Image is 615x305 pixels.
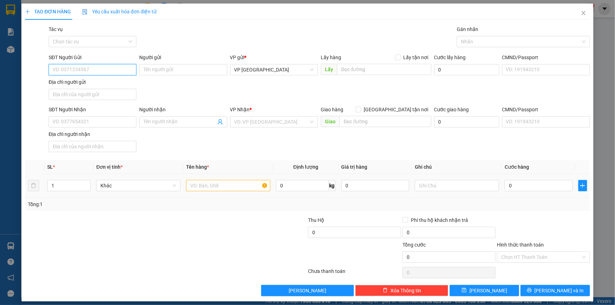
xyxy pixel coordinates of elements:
[82,9,156,14] span: Yêu cầu xuất hóa đơn điện tử
[63,20,119,33] strong: 0901 900 568
[321,64,337,75] span: Lấy
[139,106,227,113] div: Người nhận
[535,287,584,294] span: [PERSON_NAME] và In
[5,23,26,30] strong: Sài Gòn:
[502,106,590,113] div: CMND/Passport
[497,242,544,248] label: Hình thức thanh toán
[28,180,39,191] button: delete
[355,285,448,296] button: deleteXóa Thông tin
[308,267,402,280] div: Chưa thanh toán
[321,116,339,127] span: Giao
[186,164,209,170] span: Tên hàng
[574,4,594,23] button: Close
[5,31,39,38] strong: 0901 936 968
[505,164,529,170] span: Cước hàng
[434,64,499,75] input: Cước lấy hàng
[581,10,586,16] span: close
[28,7,96,17] span: ĐỨC ĐẠT GIA LAI
[25,9,71,14] span: TẠO ĐƠN HÀNG
[339,116,431,127] input: Dọc đường
[139,54,227,61] div: Người gửi
[408,216,471,224] span: Phí thu hộ khách nhận trả
[234,64,314,75] span: VP Sài Gòn
[49,78,136,86] div: Địa chỉ người gửi
[415,180,499,191] input: Ghi Chú
[434,55,466,60] label: Cước lấy hàng
[49,141,136,152] input: Địa chỉ của người nhận
[462,288,467,293] span: save
[527,288,532,293] span: printer
[217,119,223,125] span: user-add
[49,106,136,113] div: SĐT Người Nhận
[390,287,421,294] span: Xóa Thông tin
[321,107,343,112] span: Giao hàng
[578,180,587,191] button: plus
[412,160,502,174] th: Ghi chú
[96,164,123,170] span: Đơn vị tính
[230,54,318,61] div: VP gửi
[337,64,431,75] input: Dọc đường
[49,54,136,61] div: SĐT Người Gửi
[5,44,35,54] span: VP GỬI:
[321,55,341,60] span: Lấy hàng
[361,106,431,113] span: [GEOGRAPHIC_DATA] tận nơi
[579,183,587,188] span: plus
[402,242,426,248] span: Tổng cước
[100,180,176,191] span: Khác
[49,26,63,32] label: Tác vụ
[49,130,136,138] div: Địa chỉ người nhận
[401,54,431,61] span: Lấy tận nơi
[434,107,469,112] label: Cước giao hàng
[26,23,60,30] strong: 0931 600 979
[82,9,88,15] img: icon
[230,107,250,112] span: VP Nhận
[5,44,87,64] span: VP [GEOGRAPHIC_DATA]
[308,217,324,223] span: Thu Hộ
[63,20,107,26] strong: [PERSON_NAME]:
[186,180,270,191] input: VD: Bàn, Ghế
[521,285,590,296] button: printer[PERSON_NAME] và In
[49,89,136,100] input: Địa chỉ của người gửi
[457,26,478,32] label: Gán nhãn
[329,180,336,191] span: kg
[342,164,368,170] span: Giá trị hàng
[25,9,30,14] span: plus
[261,285,354,296] button: [PERSON_NAME]
[450,285,519,296] button: save[PERSON_NAME]
[293,164,318,170] span: Định lượng
[502,54,590,61] div: CMND/Passport
[383,288,388,293] span: delete
[434,116,499,127] input: Cước giao hàng
[47,164,53,170] span: SL
[28,200,238,208] div: Tổng: 1
[63,34,97,41] strong: 0901 933 179
[289,287,326,294] span: [PERSON_NAME]
[342,180,410,191] input: 0
[469,287,507,294] span: [PERSON_NAME]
